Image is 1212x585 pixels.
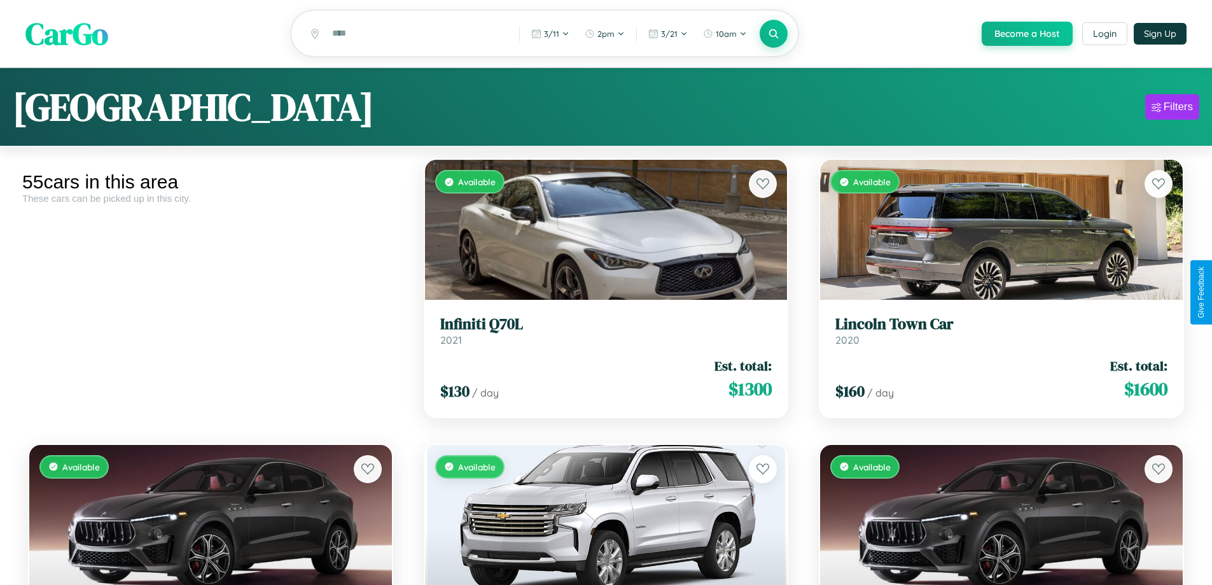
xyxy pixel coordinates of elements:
[472,386,499,399] span: / day
[22,171,399,193] div: 55 cars in this area
[853,462,891,472] span: Available
[25,13,108,55] span: CarGo
[835,315,1167,346] a: Lincoln Town Car2020
[13,81,374,133] h1: [GEOGRAPHIC_DATA]
[22,193,399,204] div: These cars can be picked up in this city.
[728,376,772,402] span: $ 1300
[835,381,865,402] span: $ 160
[716,29,737,39] span: 10am
[982,22,1073,46] button: Become a Host
[1110,356,1167,375] span: Est. total:
[578,24,631,44] button: 2pm
[440,334,462,346] span: 2021
[458,176,496,187] span: Available
[1082,22,1127,45] button: Login
[642,24,694,44] button: 3/21
[697,24,753,44] button: 10am
[62,462,100,472] span: Available
[835,315,1167,334] h3: Lincoln Town Car
[853,176,891,187] span: Available
[1124,376,1167,402] span: $ 1600
[1164,101,1193,113] div: Filters
[867,386,894,399] span: / day
[440,381,470,402] span: $ 130
[458,462,496,472] span: Available
[1197,267,1206,318] div: Give Feedback
[544,29,559,39] span: 3 / 11
[597,29,615,39] span: 2pm
[1145,94,1199,120] button: Filters
[525,24,576,44] button: 3/11
[661,29,678,39] span: 3 / 21
[835,334,860,346] span: 2020
[714,356,772,375] span: Est. total:
[440,315,772,346] a: Infiniti Q70L2021
[440,315,772,334] h3: Infiniti Q70L
[1134,23,1187,45] button: Sign Up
